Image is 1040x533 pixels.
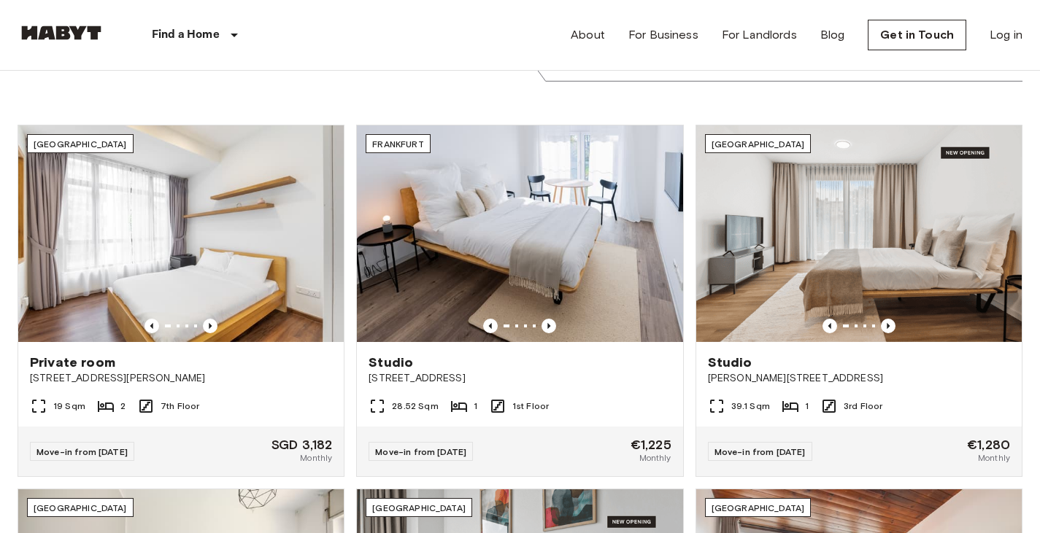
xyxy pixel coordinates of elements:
[375,446,466,457] span: Move-in from [DATE]
[34,139,127,149] span: [GEOGRAPHIC_DATA]
[369,371,671,386] span: [STREET_ADDRESS]
[967,438,1010,451] span: €1,280
[868,20,966,50] a: Get in Touch
[392,400,438,413] span: 28.52 Sqm
[30,354,115,371] span: Private room
[18,26,105,40] img: Habyt
[696,125,1022,478] a: Marketing picture of unit DE-01-492-301-001Previous imagePrevious image[GEOGRAPHIC_DATA]Studio[PE...
[512,400,549,413] span: 1st Floor
[300,451,332,464] span: Monthly
[708,354,752,371] span: Studio
[36,446,128,457] span: Move-in from [DATE]
[823,319,837,333] button: Previous image
[372,139,423,149] span: Frankfurt
[844,400,882,413] span: 3rd Floor
[203,319,217,333] button: Previous image
[120,400,126,413] span: 2
[712,502,805,513] span: [GEOGRAPHIC_DATA]
[805,400,809,413] span: 1
[628,26,698,44] a: For Business
[18,125,344,343] img: Marketing picture of unit SG-01-003-012-01
[978,451,1010,464] span: Monthly
[483,319,498,333] button: Previous image
[30,371,332,386] span: [STREET_ADDRESS][PERSON_NAME]
[571,26,605,44] a: About
[990,26,1022,44] a: Log in
[356,125,683,478] a: Marketing picture of unit DE-04-001-012-01HPrevious imagePrevious imageFrankfurtStudio[STREET_ADD...
[474,400,477,413] span: 1
[53,400,85,413] span: 19 Sqm
[696,125,1022,343] img: Marketing picture of unit DE-01-492-301-001
[722,26,797,44] a: For Landlords
[712,139,805,149] span: [GEOGRAPHIC_DATA]
[631,438,671,451] span: €1,225
[708,371,1010,386] span: [PERSON_NAME][STREET_ADDRESS]
[18,125,344,478] a: Marketing picture of unit SG-01-003-012-01Previous imagePrevious image[GEOGRAPHIC_DATA]Private ro...
[731,400,770,413] span: 39.1 Sqm
[145,319,159,333] button: Previous image
[369,354,413,371] span: Studio
[542,319,556,333] button: Previous image
[714,446,806,457] span: Move-in from [DATE]
[357,125,682,343] img: Marketing picture of unit DE-04-001-012-01H
[639,451,671,464] span: Monthly
[820,26,845,44] a: Blog
[881,319,895,333] button: Previous image
[372,502,466,513] span: [GEOGRAPHIC_DATA]
[152,26,220,44] p: Find a Home
[271,438,332,451] span: SGD 3,182
[34,502,127,513] span: [GEOGRAPHIC_DATA]
[161,400,199,413] span: 7th Floor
